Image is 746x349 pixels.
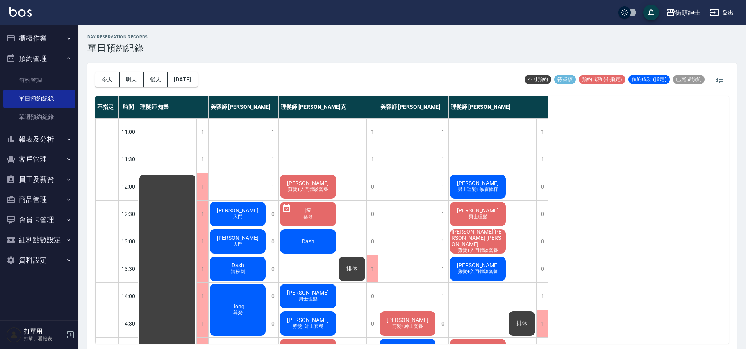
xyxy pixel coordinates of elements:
[366,283,378,310] div: 0
[119,173,138,200] div: 12:00
[366,173,378,200] div: 0
[232,214,244,220] span: 入門
[437,119,448,146] div: 1
[196,201,208,228] div: 1
[229,268,246,275] span: 清粉刺
[119,146,138,173] div: 11:30
[437,173,448,200] div: 1
[455,180,500,186] span: [PERSON_NAME]
[267,283,278,310] div: 0
[286,290,330,296] span: [PERSON_NAME]
[378,96,449,118] div: 美容師 [PERSON_NAME]
[456,247,500,254] span: 剪髮+入門體驗套餐
[9,7,32,17] img: Logo
[6,327,22,343] img: Person
[286,180,330,186] span: [PERSON_NAME]
[95,72,120,87] button: 今天
[209,96,279,118] div: 美容師 [PERSON_NAME]
[643,5,659,20] button: save
[24,327,64,335] h5: 打單用
[3,49,75,69] button: 預約管理
[87,43,148,54] h3: 單日預約紀錄
[467,214,489,220] span: 男士理髮
[437,201,448,228] div: 1
[196,228,208,255] div: 1
[675,8,700,18] div: 街頭紳士
[3,189,75,210] button: 商品管理
[450,228,506,247] span: [PERSON_NAME][PERSON_NAME] [PERSON_NAME]
[286,317,330,323] span: [PERSON_NAME]
[536,119,548,146] div: 1
[437,283,448,310] div: 1
[300,238,316,245] span: Dash
[196,255,208,282] div: 1
[215,235,260,241] span: [PERSON_NAME]
[3,230,75,250] button: 紅利點數設定
[267,228,278,255] div: 0
[366,310,378,337] div: 0
[297,296,319,302] span: 男士理髮
[366,146,378,173] div: 1
[267,201,278,228] div: 0
[3,28,75,49] button: 櫃檯作業
[3,108,75,126] a: 單週預約紀錄
[663,5,703,21] button: 街頭紳士
[196,173,208,200] div: 1
[3,149,75,169] button: 客戶管理
[628,76,670,83] span: 預約成功 (指定)
[267,310,278,337] div: 0
[449,96,548,118] div: 理髮師 [PERSON_NAME]
[579,76,625,83] span: 預約成功 (不指定)
[673,76,705,83] span: 已完成預約
[3,169,75,190] button: 員工及薪資
[168,72,197,87] button: [DATE]
[525,76,551,83] span: 不可預約
[366,201,378,228] div: 0
[3,72,75,90] a: 預約管理
[291,323,325,330] span: 剪髮+紳士套餐
[267,173,278,200] div: 1
[230,262,246,268] span: Dash
[196,146,208,173] div: 1
[707,5,737,20] button: 登出
[144,72,168,87] button: 後天
[536,146,548,173] div: 1
[215,207,260,214] span: [PERSON_NAME]
[515,320,529,327] span: 排休
[536,283,548,310] div: 1
[232,241,244,248] span: 入門
[536,228,548,255] div: 0
[437,146,448,173] div: 1
[455,207,500,214] span: [PERSON_NAME]
[536,173,548,200] div: 0
[437,228,448,255] div: 1
[119,282,138,310] div: 14:00
[267,119,278,146] div: 1
[437,310,448,337] div: 0
[304,207,312,214] span: 陳
[345,265,359,272] span: 排休
[24,335,64,342] p: 打單、看報表
[456,268,500,275] span: 剪髮+入門體驗套餐
[536,201,548,228] div: 0
[3,210,75,230] button: 會員卡管理
[455,262,500,268] span: [PERSON_NAME]
[119,228,138,255] div: 13:00
[536,310,548,337] div: 1
[366,228,378,255] div: 0
[554,76,576,83] span: 待審核
[391,323,425,330] span: 剪髮+紳士套餐
[3,90,75,108] a: 單日預約紀錄
[119,96,138,118] div: 時間
[536,255,548,282] div: 0
[87,34,148,40] h2: day Reservation records
[196,119,208,146] div: 1
[267,255,278,282] div: 0
[196,283,208,310] div: 1
[302,214,314,221] span: 修鬍
[3,129,75,149] button: 報表及分析
[286,186,330,193] span: 剪髮+入門體驗套餐
[120,72,144,87] button: 明天
[279,96,378,118] div: 理髮師 [PERSON_NAME]克
[456,186,500,193] span: 男士理髮+修眉修容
